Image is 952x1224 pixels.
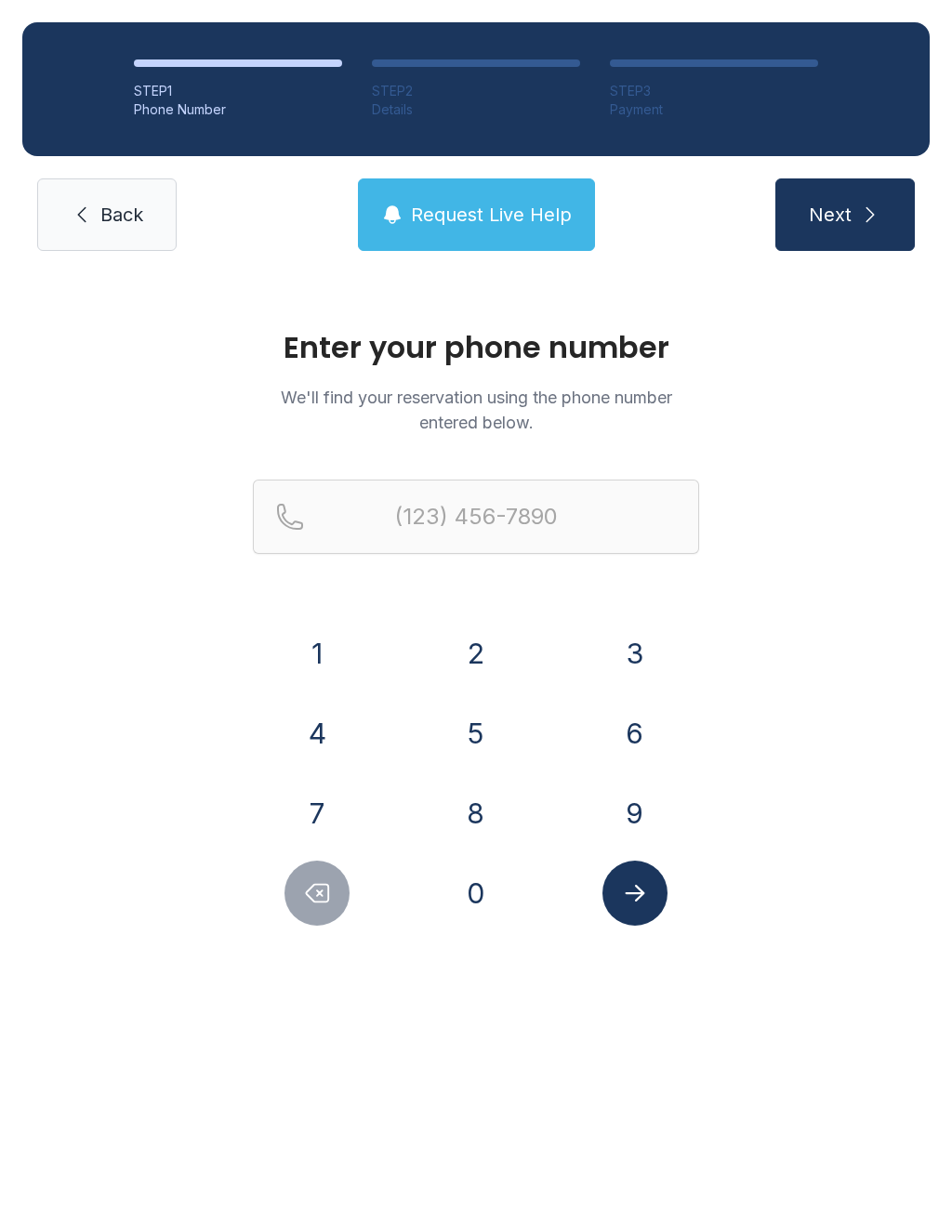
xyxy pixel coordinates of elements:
[443,861,509,926] button: 0
[284,781,350,846] button: 7
[134,82,342,100] div: STEP 1
[253,480,699,554] input: Reservation phone number
[610,82,818,100] div: STEP 3
[284,621,350,686] button: 1
[809,202,852,228] span: Next
[284,861,350,926] button: Delete number
[284,701,350,766] button: 4
[602,861,668,926] button: Submit lookup form
[372,82,580,100] div: STEP 2
[253,333,699,362] h1: Enter your phone number
[443,701,509,766] button: 5
[134,100,342,119] div: Phone Number
[372,100,580,119] div: Details
[443,781,509,846] button: 8
[602,701,668,766] button: 6
[602,621,668,686] button: 3
[443,621,509,686] button: 2
[602,781,668,846] button: 9
[411,202,572,228] span: Request Live Help
[610,100,818,119] div: Payment
[253,385,699,435] p: We'll find your reservation using the phone number entered below.
[100,202,143,228] span: Back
